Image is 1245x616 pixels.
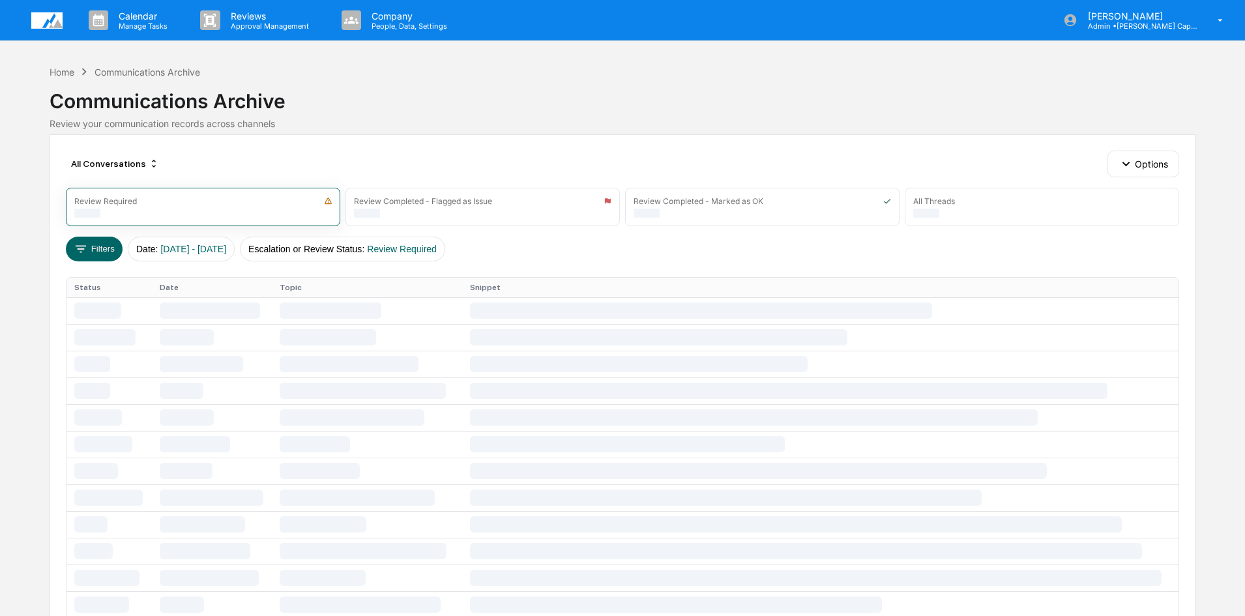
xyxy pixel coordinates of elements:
[74,196,137,206] div: Review Required
[220,10,315,22] p: Reviews
[240,237,445,261] button: Escalation or Review Status:Review Required
[1107,151,1179,177] button: Options
[152,278,272,297] th: Date
[31,12,63,29] img: logo
[324,197,332,205] img: icon
[160,244,226,254] span: [DATE] - [DATE]
[220,22,315,31] p: Approval Management
[50,66,74,78] div: Home
[108,10,174,22] p: Calendar
[272,278,462,297] th: Topic
[95,66,200,78] div: Communications Archive
[913,196,955,206] div: All Threads
[50,118,1195,129] div: Review your communication records across channels
[128,237,235,261] button: Date:[DATE] - [DATE]
[66,153,164,174] div: All Conversations
[66,237,123,261] button: Filters
[361,22,454,31] p: People, Data, Settings
[354,196,492,206] div: Review Completed - Flagged as Issue
[50,79,1195,113] div: Communications Archive
[361,10,454,22] p: Company
[634,196,763,206] div: Review Completed - Marked as OK
[367,244,437,254] span: Review Required
[883,197,891,205] img: icon
[1077,22,1199,31] p: Admin • [PERSON_NAME] Capital Management
[108,22,174,31] p: Manage Tasks
[1077,10,1199,22] p: [PERSON_NAME]
[66,278,151,297] th: Status
[462,278,1179,297] th: Snippet
[604,197,611,205] img: icon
